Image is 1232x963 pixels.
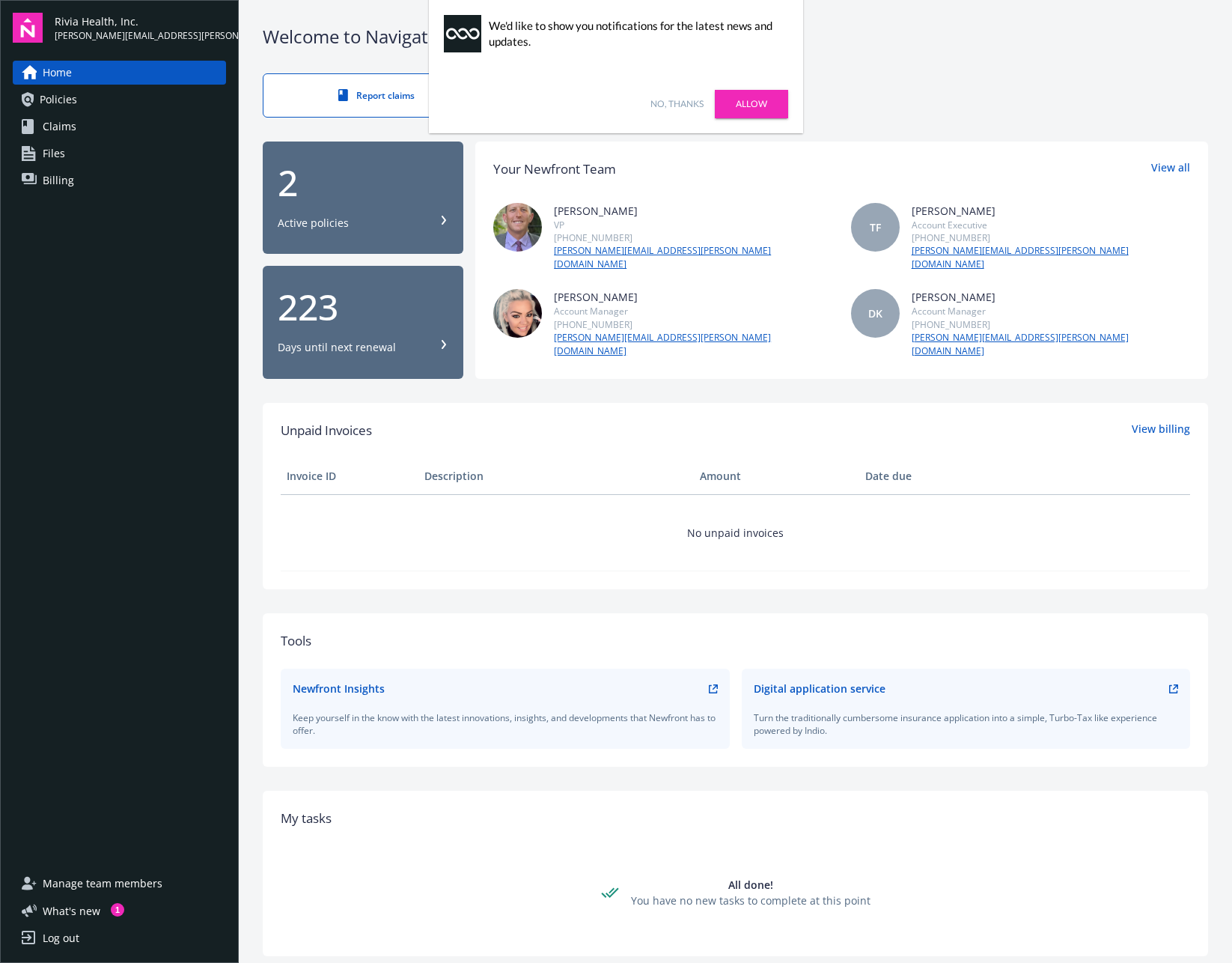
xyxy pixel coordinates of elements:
th: Invoice ID [281,458,418,494]
a: Files [13,142,226,165]
span: Files [43,142,65,165]
a: No, thanks [650,97,704,111]
div: 2 [278,165,448,201]
span: Unpaid Invoices [281,421,372,440]
div: Active policies [278,216,349,231]
div: [PHONE_NUMBER] [554,231,832,244]
div: Your Newfront Team [493,160,616,179]
a: Claims [13,115,226,139]
span: Rivia Health, Inc. [55,13,226,29]
th: Date due [859,458,997,494]
div: [PERSON_NAME] [912,203,1190,219]
div: Digital application service [754,681,885,696]
div: Turn the traditionally cumbersome insurance application into a simple, Turbo-Tax like experience ... [754,711,1179,737]
th: Description [418,458,694,494]
div: Newfront Insights [293,681,385,696]
div: Days until next renewal [278,340,396,355]
a: View all [1151,160,1190,179]
a: Billing [13,168,226,192]
button: Rivia Health, Inc.[PERSON_NAME][EMAIL_ADDRESS][PERSON_NAME][DOMAIN_NAME] [55,13,226,43]
span: Manage team members [43,872,162,896]
div: You have no new tasks to complete at this point [631,893,870,908]
div: [PHONE_NUMBER] [912,318,1190,331]
a: [PERSON_NAME][EMAIL_ADDRESS][PERSON_NAME][DOMAIN_NAME] [912,244,1190,271]
button: What's new1 [13,903,124,919]
a: Report claims [263,73,490,118]
div: [PERSON_NAME] [912,289,1190,305]
a: Allow [715,90,788,118]
button: 223Days until next renewal [263,266,463,379]
img: photo [493,289,542,338]
div: Account Manager [554,305,832,318]
div: My tasks [281,809,1190,828]
div: All done! [631,877,870,893]
span: Policies [40,88,77,112]
span: What ' s new [43,903,100,919]
a: Policies [13,88,226,112]
a: [PERSON_NAME][EMAIL_ADDRESS][PERSON_NAME][DOMAIN_NAME] [912,331,1190,358]
span: DK [868,306,882,321]
div: Tools [281,631,1190,651]
div: [PHONE_NUMBER] [554,318,832,331]
div: Account Manager [912,305,1190,318]
th: Amount [694,458,859,494]
div: [PERSON_NAME] [554,289,832,305]
span: Home [43,61,72,85]
a: Manage team members [13,872,226,896]
a: [PERSON_NAME][EMAIL_ADDRESS][PERSON_NAME][DOMAIN_NAME] [554,244,832,271]
span: [PERSON_NAME][EMAIL_ADDRESS][PERSON_NAME][DOMAIN_NAME] [55,29,226,43]
div: Log out [43,926,79,950]
a: Home [13,61,226,85]
div: Keep yourself in the know with the latest innovations, insights, and developments that Newfront h... [293,711,718,737]
span: Claims [43,115,76,139]
div: Report claims [293,89,460,102]
img: navigator-logo.svg [13,13,43,43]
div: VP [554,219,832,231]
div: 1 [111,903,124,917]
img: photo [493,203,542,252]
div: Account Executive [912,219,1190,231]
div: [PHONE_NUMBER] [912,231,1190,244]
span: TF [870,219,881,235]
td: No unpaid invoices [281,494,1190,571]
span: Billing [43,168,74,192]
a: View billing [1132,421,1190,440]
div: Welcome to Navigator [263,24,1208,49]
div: We'd like to show you notifications for the latest news and updates. [489,18,781,49]
div: [PERSON_NAME] [554,203,832,219]
a: [PERSON_NAME][EMAIL_ADDRESS][PERSON_NAME][DOMAIN_NAME] [554,331,832,358]
button: 2Active policies [263,142,463,255]
div: 223 [278,289,448,325]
